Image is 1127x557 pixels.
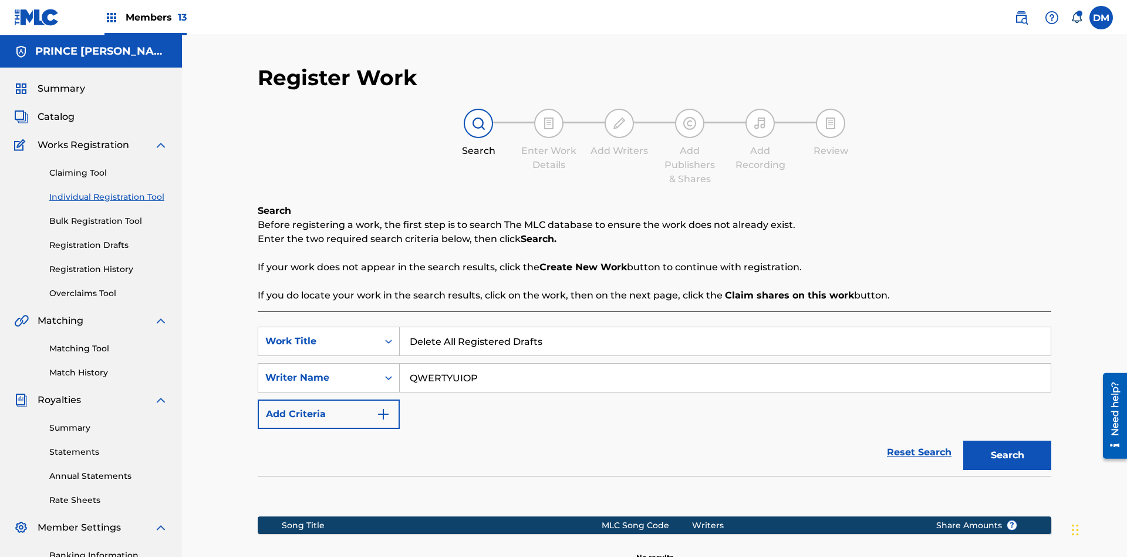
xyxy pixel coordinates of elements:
[258,327,1051,476] form: Search Form
[14,314,29,328] img: Matching
[38,138,129,152] span: Works Registration
[49,343,168,355] a: Matching Tool
[14,82,85,96] a: SummarySummary
[258,232,1051,246] p: Enter the two required search criteria below, then click
[14,45,28,59] img: Accounts
[801,144,860,158] div: Review
[963,441,1051,470] button: Search
[49,191,168,203] a: Individual Registration Tool
[1010,6,1033,29] a: Public Search
[725,290,854,301] strong: Claim shares on this work
[126,11,187,24] span: Members
[1045,11,1059,25] img: help
[1068,501,1127,557] iframe: Chat Widget
[38,82,85,96] span: Summary
[265,334,371,348] div: Work Title
[49,263,168,276] a: Registration History
[38,521,121,535] span: Member Settings
[49,287,168,300] a: Overclaims Tool
[602,519,692,532] div: MLC Song Code
[265,371,371,385] div: Writer Name
[1089,6,1113,29] div: User Menu
[49,422,168,434] a: Summary
[471,116,485,130] img: step indicator icon for Search
[49,470,168,482] a: Annual Statements
[1072,512,1079,548] div: Drag
[38,110,75,124] span: Catalog
[258,205,291,216] b: Search
[49,167,168,179] a: Claiming Tool
[282,519,602,532] div: Song Title
[49,215,168,227] a: Bulk Registration Tool
[1040,6,1064,29] div: Help
[38,393,81,407] span: Royalties
[14,393,28,407] img: Royalties
[35,45,168,58] h5: PRINCE MCTESTERSON
[376,407,390,421] img: 9d2ae6d4665cec9f34b9.svg
[154,314,168,328] img: expand
[14,9,59,26] img: MLC Logo
[258,218,1051,232] p: Before registering a work, the first step is to search The MLC database to ensure the work does n...
[936,519,1017,532] span: Share Amounts
[612,116,626,130] img: step indicator icon for Add Writers
[660,144,719,186] div: Add Publishers & Shares
[14,82,28,96] img: Summary
[14,138,29,152] img: Works Registration
[14,521,28,535] img: Member Settings
[49,494,168,506] a: Rate Sheets
[539,261,627,273] strong: Create New Work
[38,314,83,328] span: Matching
[542,116,556,130] img: step indicator icon for Enter Work Details
[1071,12,1082,24] div: Notifications
[590,144,649,158] div: Add Writers
[49,367,168,379] a: Match History
[824,116,838,130] img: step indicator icon for Review
[519,144,578,172] div: Enter Work Details
[258,288,1051,303] p: If you do locate your work in the search results, click on the work, then on the next page, click...
[1094,368,1127,465] iframe: Resource Center
[683,116,697,130] img: step indicator icon for Add Publishers & Shares
[1007,521,1017,530] span: ?
[731,144,789,172] div: Add Recording
[1014,11,1028,25] img: search
[753,116,767,130] img: step indicator icon for Add Recording
[258,260,1051,274] p: If your work does not appear in the search results, click the button to continue with registration.
[104,11,119,25] img: Top Rightsholders
[14,110,28,124] img: Catalog
[521,233,556,244] strong: Search.
[14,110,75,124] a: CatalogCatalog
[154,521,168,535] img: expand
[258,65,417,91] h2: Register Work
[49,446,168,458] a: Statements
[692,519,918,532] div: Writers
[258,400,400,429] button: Add Criteria
[154,138,168,152] img: expand
[49,239,168,251] a: Registration Drafts
[154,393,168,407] img: expand
[178,12,187,23] span: 13
[881,439,957,465] a: Reset Search
[449,144,508,158] div: Search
